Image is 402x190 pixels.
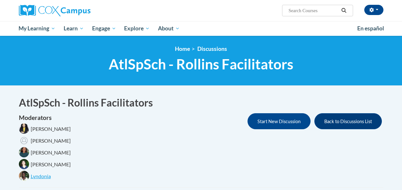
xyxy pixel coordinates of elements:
[124,25,150,32] span: Explore
[19,113,71,123] h4: Moderators
[339,7,349,14] button: Search
[88,21,120,36] a: Engage
[353,22,388,35] a: En español
[19,171,29,181] img: Lyndonia
[31,161,71,167] span: [PERSON_NAME]
[19,5,134,16] a: Cox Campus
[154,21,184,36] a: About
[19,173,51,179] a: LyndoniaLyndonia
[59,21,88,36] a: Learn
[19,5,91,16] img: Cox Campus
[364,5,383,15] button: Account Settings
[19,135,29,146] img: Ashley Montgomery
[64,25,84,32] span: Learn
[357,25,384,32] span: En español
[92,25,116,32] span: Engage
[158,25,180,32] span: About
[19,147,29,157] img: Shonta Lyons
[19,96,383,110] h1: AtlSpSch - Rollins Facilitators
[15,21,60,36] a: My Learning
[19,159,29,169] img: Maggie Deaton
[19,25,55,32] span: My Learning
[288,7,339,14] input: Search Courses
[248,113,311,129] button: Start New Discussion
[175,45,190,52] a: Home
[197,45,227,52] span: Discussions
[31,149,71,155] span: [PERSON_NAME]
[31,126,71,132] span: [PERSON_NAME]
[31,173,51,179] span: Lyndonia
[120,21,154,36] a: Explore
[314,113,382,129] button: Back to Discussions List
[31,138,71,144] span: [PERSON_NAME]
[109,56,293,73] span: AtlSpSch - Rollins Facilitators
[14,21,388,36] div: Main menu
[19,123,29,134] img: Karensa Harris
